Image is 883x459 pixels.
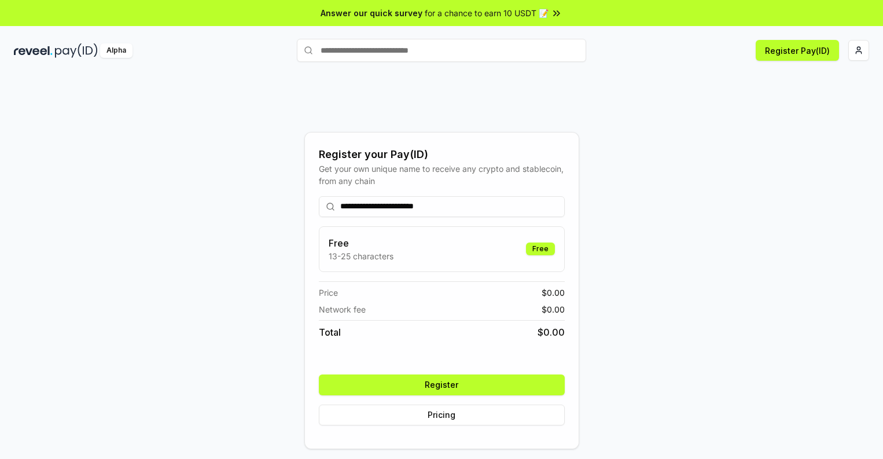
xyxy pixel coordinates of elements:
[542,287,565,299] span: $ 0.00
[319,146,565,163] div: Register your Pay(ID)
[538,325,565,339] span: $ 0.00
[329,250,393,262] p: 13-25 characters
[55,43,98,58] img: pay_id
[526,243,555,255] div: Free
[319,287,338,299] span: Price
[756,40,839,61] button: Register Pay(ID)
[425,7,549,19] span: for a chance to earn 10 USDT 📝
[100,43,133,58] div: Alpha
[542,303,565,315] span: $ 0.00
[319,325,341,339] span: Total
[319,303,366,315] span: Network fee
[319,374,565,395] button: Register
[14,43,53,58] img: reveel_dark
[319,163,565,187] div: Get your own unique name to receive any crypto and stablecoin, from any chain
[319,405,565,425] button: Pricing
[321,7,422,19] span: Answer our quick survey
[329,236,393,250] h3: Free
